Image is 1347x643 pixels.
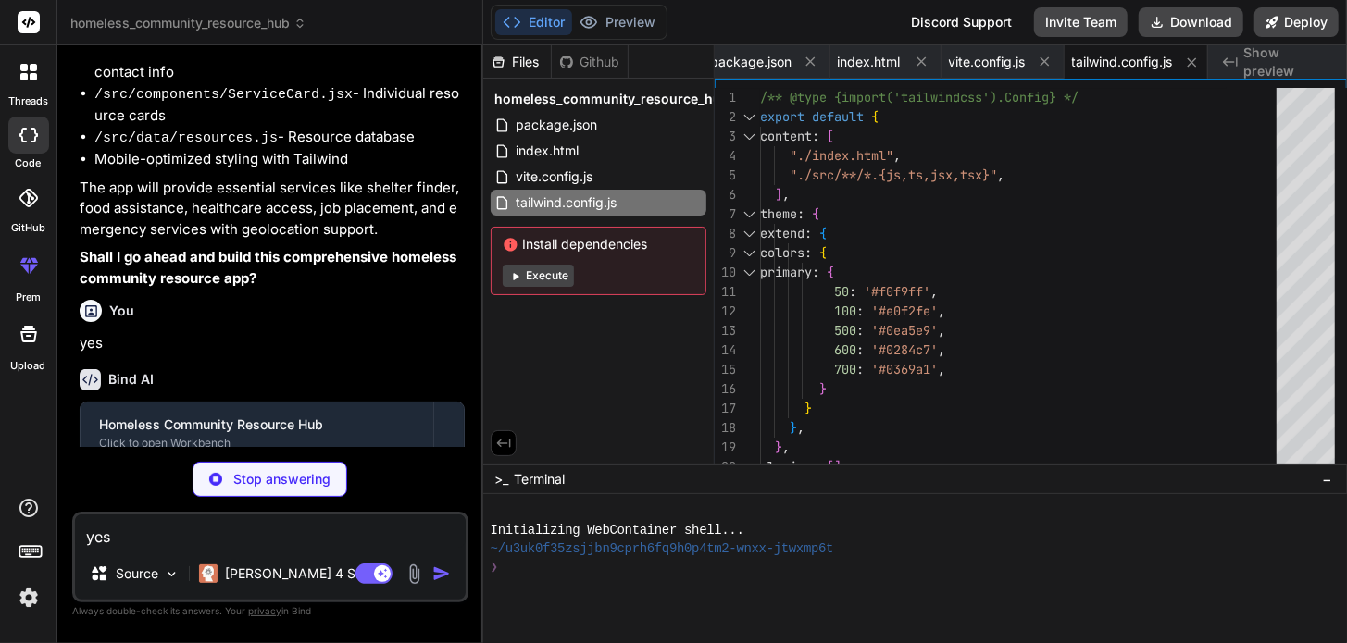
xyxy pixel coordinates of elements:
[856,361,864,377] span: :
[804,225,812,241] span: :
[997,167,1004,183] span: ,
[11,220,45,236] label: GitHub
[81,402,433,464] button: Homeless Community Resource HubClick to open Workbench
[819,380,827,397] span: }
[834,458,842,475] span: ]
[790,167,997,183] span: "./src/**/*.{js,ts,jsx,tsx}"
[494,90,730,108] span: homeless_community_resource_hub
[834,361,856,377] span: 700
[108,370,154,389] h6: Bind AI
[812,458,819,475] span: :
[199,564,218,583] img: Claude 4 Sonnet
[715,282,736,302] div: 11
[900,7,1023,37] div: Discord Support
[715,263,736,282] div: 10
[834,341,856,358] span: 600
[715,127,736,146] div: 3
[495,9,572,35] button: Editor
[715,146,736,166] div: 4
[938,303,945,319] span: ,
[514,140,580,162] span: index.html
[116,564,158,583] p: Source
[949,53,1026,71] span: vite.config.js
[94,83,465,127] li: - Individual resource cards
[99,415,415,434] div: Homeless Community Resource Hub
[782,439,790,455] span: ,
[834,283,849,300] span: 50
[893,147,901,164] span: ,
[432,564,451,583] img: icon
[491,558,500,576] span: ❯
[94,127,465,150] li: - Resource database
[552,53,628,71] div: Github
[1072,53,1173,71] span: tailwind.config.js
[849,283,856,300] span: :
[775,186,782,203] span: ]
[1318,464,1336,494] button: −
[827,264,834,280] span: {
[812,108,864,125] span: default
[13,582,44,613] img: settings
[715,340,736,360] div: 14
[404,563,425,585] img: attachment
[760,128,812,144] span: content
[16,290,41,305] label: prem
[483,53,551,71] div: Files
[782,186,790,203] span: ,
[812,128,819,144] span: :
[760,225,804,241] span: extend
[760,205,797,222] span: theme
[94,40,465,83] li: - Critical contact info
[827,128,834,144] span: [
[1139,7,1243,37] button: Download
[738,224,762,243] div: Click to collapse the range.
[8,93,48,109] label: threads
[248,605,281,616] span: privacy
[715,379,736,399] div: 16
[871,108,879,125] span: {
[94,87,353,103] code: /src/components/ServiceCard.jsx
[738,204,762,224] div: Click to collapse the range.
[715,204,736,224] div: 7
[790,147,893,164] span: "./index.html"
[838,53,901,71] span: index.html
[715,107,736,127] div: 2
[514,166,594,188] span: vite.config.js
[812,205,819,222] span: {
[715,457,736,476] div: 20
[715,243,736,263] div: 9
[99,436,415,451] div: Click to open Workbench
[503,265,574,287] button: Execute
[1034,7,1128,37] button: Invite Team
[804,400,812,416] span: }
[738,243,762,263] div: Click to collapse the range.
[514,192,618,214] span: tailwind.config.js
[503,235,694,253] span: Install dependencies
[871,341,938,358] span: '#0284c7'
[871,303,938,319] span: '#e0f2fe'
[94,149,465,170] li: Mobile-optimized styling with Tailwind
[710,53,792,71] span: package.json
[812,264,819,280] span: :
[715,88,736,107] div: 1
[715,360,736,379] div: 15
[16,155,42,171] label: code
[715,224,736,243] div: 8
[738,107,762,127] div: Click to collapse the range.
[775,439,782,455] span: }
[938,361,945,377] span: ,
[715,399,736,418] div: 17
[715,166,736,185] div: 5
[233,470,331,488] p: Stop answering
[514,114,599,136] span: package.json
[871,322,938,339] span: '#0ea5e9'
[797,419,804,436] span: ,
[491,521,744,539] span: Initializing WebContainer shell...
[572,9,663,35] button: Preview
[834,322,856,339] span: 500
[856,303,864,319] span: :
[842,458,849,475] span: ,
[70,14,306,32] span: homeless_community_resource_hub
[797,205,804,222] span: :
[494,470,508,488] span: >_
